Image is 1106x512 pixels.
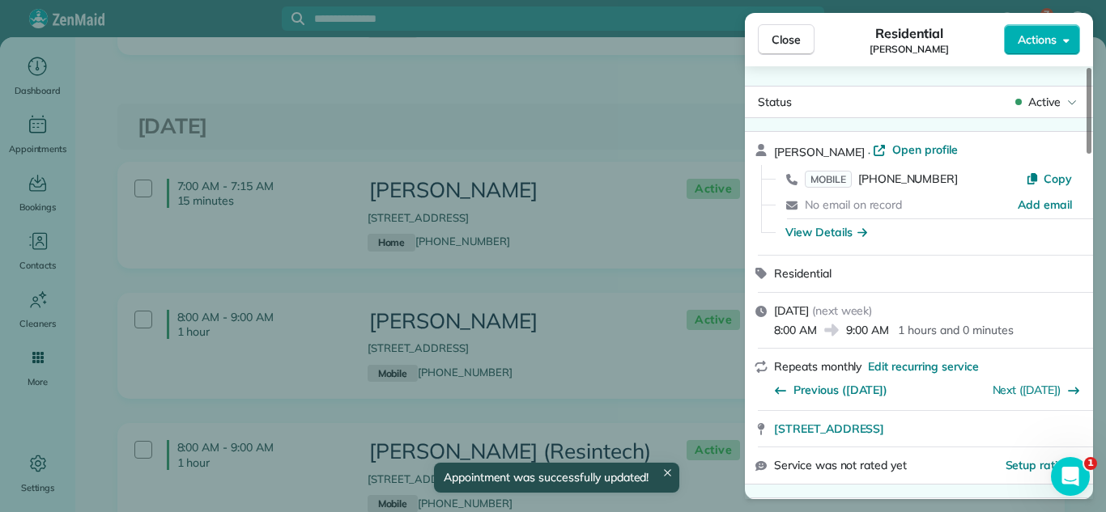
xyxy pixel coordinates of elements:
[846,322,889,338] span: 9:00 AM
[892,142,958,158] span: Open profile
[1028,94,1061,110] span: Active
[774,322,817,338] span: 8:00 AM
[758,24,815,55] button: Close
[1006,458,1078,472] span: Setup ratings
[873,142,958,158] a: Open profile
[1044,171,1072,186] span: Copy
[858,171,958,186] span: [PHONE_NUMBER]
[774,421,884,437] span: [STREET_ADDRESS]
[1084,457,1097,470] span: 1
[774,303,809,318] span: [DATE]
[774,145,865,159] span: [PERSON_NAME]
[772,32,801,48] span: Close
[870,43,949,56] span: [PERSON_NAME]
[785,224,867,240] button: View Details
[993,382,1081,398] button: Next ([DATE])
[434,463,680,493] div: Appointment was successfully updated!
[898,322,1013,338] p: 1 hours and 0 minutes
[793,382,887,398] span: Previous ([DATE])
[812,303,873,318] span: ( next week )
[774,382,887,398] button: Previous ([DATE])
[805,171,958,187] a: MOBILE[PHONE_NUMBER]
[1006,457,1078,473] button: Setup ratings
[868,358,978,374] span: Edit recurring service
[865,146,874,159] span: ·
[875,23,944,43] span: Residential
[774,421,1083,437] a: [STREET_ADDRESS]
[774,266,832,281] span: Residential
[1018,32,1057,48] span: Actions
[774,359,861,374] span: Repeats monthly
[805,171,852,188] span: MOBILE
[1018,197,1072,213] a: Add email
[1051,457,1090,496] iframe: Intercom live chat
[1026,171,1072,187] button: Copy
[758,95,792,109] span: Status
[993,383,1061,397] a: Next ([DATE])
[805,197,902,212] span: No email on record
[774,457,907,474] span: Service was not rated yet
